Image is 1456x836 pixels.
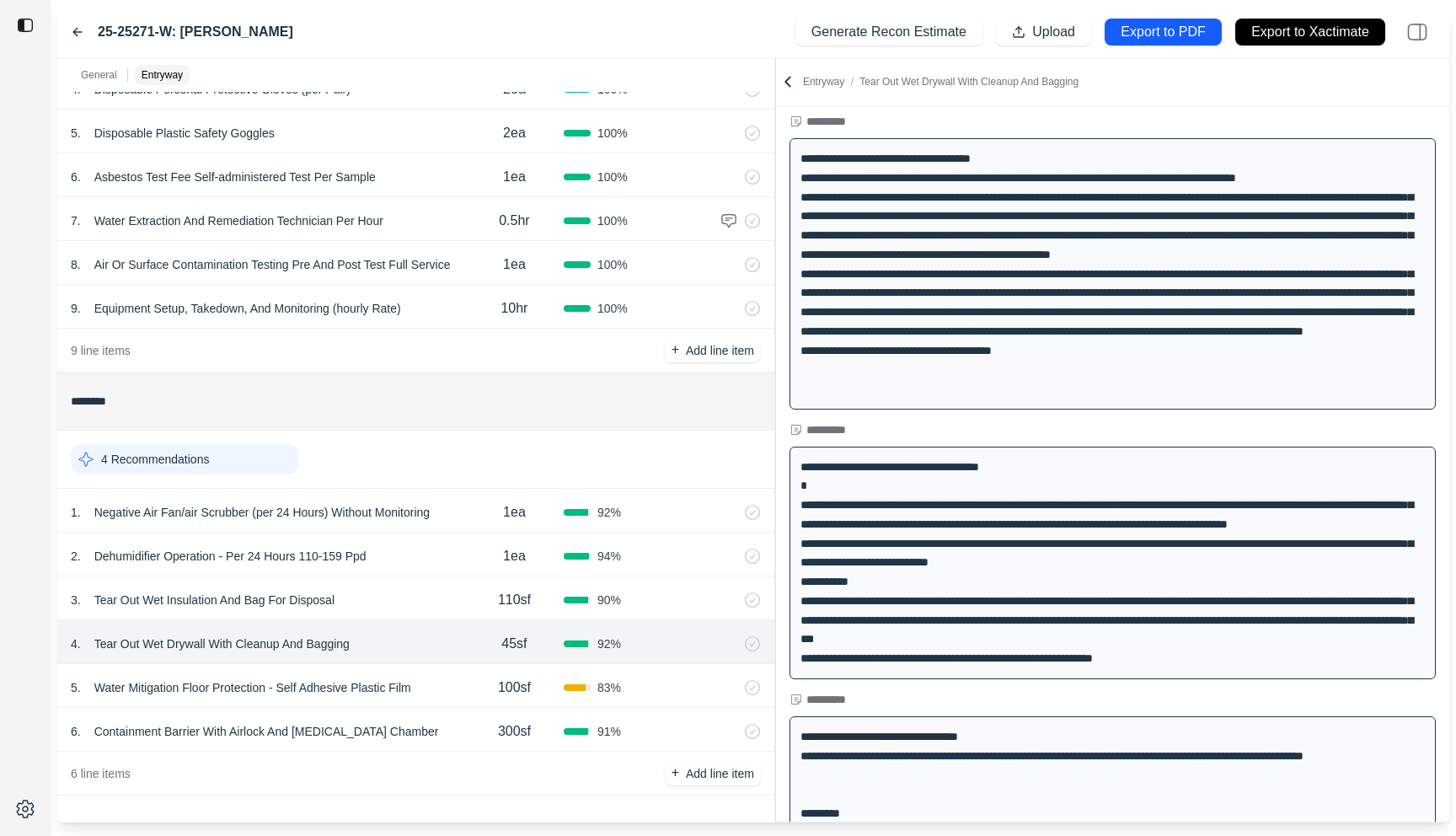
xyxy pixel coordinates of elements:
[597,169,628,185] span: 100 %
[98,22,293,42] label: 25-25271-W: [PERSON_NAME]
[597,212,628,229] span: 100 %
[503,123,526,143] p: 2ea
[503,546,526,566] p: 1ea
[499,211,529,231] p: 0.5hr
[795,19,982,46] button: Generate Recon Estimate
[88,588,341,612] p: Tear Out Wet Insulation And Bag For Disposal
[1121,23,1205,42] p: Export to PDF
[71,256,81,273] p: 8 .
[503,167,526,187] p: 1ea
[597,679,621,696] span: 83 %
[500,298,527,319] p: 10hr
[71,635,81,652] p: 4 .
[672,340,679,360] p: +
[88,720,446,743] p: Containment Barrier With Airlock And [MEDICAL_DATA] Chamber
[71,592,81,608] p: 3 .
[1251,23,1369,42] p: Export to Xactimate
[597,548,621,565] span: 94 %
[844,76,859,88] span: /
[996,19,1091,46] button: Upload
[665,762,761,785] button: +Add line item
[71,679,81,696] p: 5 .
[498,590,531,610] p: 110sf
[597,125,628,142] span: 100 %
[71,169,81,185] p: 6 .
[71,723,81,740] p: 6 .
[720,212,737,229] img: comment
[88,501,436,524] p: Negative Air Fan/air Scrubber (per 24 Hours) Without Monitoring
[597,504,621,521] span: 92 %
[142,68,183,82] p: Entryway
[71,125,81,142] p: 5 .
[498,678,531,698] p: 100sf
[71,548,81,565] p: 2 .
[597,300,628,317] span: 100 %
[498,721,531,742] p: 300sf
[803,75,1079,88] p: Entryway
[71,342,131,359] p: 9 line items
[1105,19,1222,46] button: Export to PDF
[17,17,34,34] img: toggle sidebar
[88,121,281,145] p: Disposable Plastic Safety Goggles
[71,300,81,317] p: 9 .
[1235,19,1385,46] button: Export to Xactimate
[672,764,679,783] p: +
[686,765,754,782] p: Add line item
[81,68,117,82] p: General
[88,544,373,568] p: Dehumidifier Operation - Per 24 Hours 110-159 Ppd
[1032,23,1075,42] p: Upload
[503,502,526,522] p: 1ea
[1399,13,1436,51] img: right-panel.svg
[859,76,1079,88] span: Tear Out Wet Drywall With Cleanup And Bagging
[503,255,526,275] p: 1ea
[71,504,81,521] p: 1 .
[501,634,527,654] p: 45sf
[88,632,356,656] p: Tear Out Wet Drywall With Cleanup And Bagging
[811,23,966,42] p: Generate Recon Estimate
[597,635,621,652] span: 92 %
[597,723,621,740] span: 91 %
[597,256,628,273] span: 100 %
[71,212,81,229] p: 7 .
[88,297,408,320] p: Equipment Setup, Takedown, And Monitoring (hourly Rate)
[686,342,754,359] p: Add line item
[88,165,383,189] p: Asbestos Test Fee Self-administered Test Per Sample
[88,253,458,276] p: Air Or Surface Contamination Testing Pre And Post Test Full Service
[71,765,131,782] p: 6 line items
[665,339,761,362] button: +Add line item
[88,209,390,233] p: Water Extraction And Remediation Technician Per Hour
[101,451,209,468] p: 4 Recommendations
[597,592,621,608] span: 90 %
[88,676,418,699] p: Water Mitigation Floor Protection - Self Adhesive Plastic Film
